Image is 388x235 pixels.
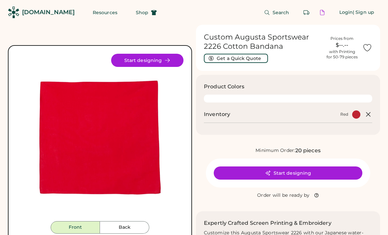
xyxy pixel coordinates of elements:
[111,54,183,67] button: Start designing
[85,6,125,19] button: Resources
[16,54,183,221] img: 2226 - Red Front Image
[326,41,358,49] div: $--.--
[257,192,310,199] div: Order will be ready by
[295,147,321,155] div: 20 pieces
[255,147,295,154] div: Minimum Order:
[204,54,268,63] button: Get a Quick Quote
[51,221,100,234] button: Front
[327,49,358,60] div: with Printing for 50-79 pieces
[16,54,183,221] div: 2226 Style Image
[8,7,19,18] img: Rendered Logo - Screens
[340,112,348,117] div: Red
[273,10,289,15] span: Search
[204,83,244,91] h3: Product Colors
[204,219,331,227] h2: Expertly Crafted Screen Printing & Embroidery
[256,6,297,19] button: Search
[204,110,230,118] h2: Inventory
[339,9,353,16] div: Login
[128,6,165,19] button: Shop
[353,9,374,16] div: | Sign up
[214,166,362,180] button: Start designing
[100,221,149,234] button: Back
[300,6,313,19] button: Retrieve an order
[136,10,148,15] span: Shop
[22,8,75,16] div: [DOMAIN_NAME]
[330,36,353,41] div: Prices from
[204,33,322,51] h1: Custom Augusta Sportswear 2226 Cotton Bandana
